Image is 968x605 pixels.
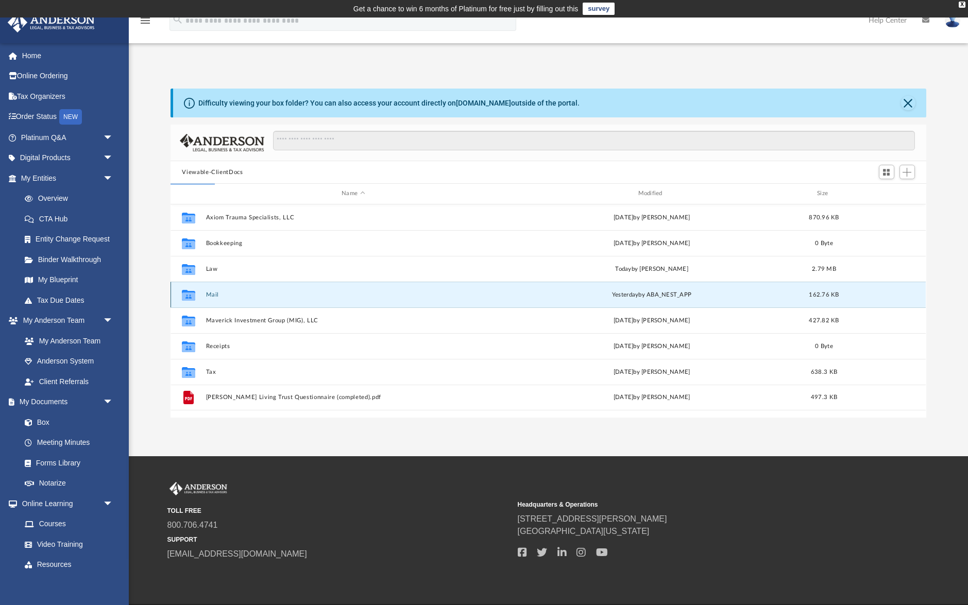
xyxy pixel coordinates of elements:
a: Entity Change Request [14,229,129,250]
button: Law [206,266,500,272]
a: CTA Hub [14,209,129,229]
a: Resources [14,555,124,575]
span: 497.3 KB [811,394,837,400]
div: id [175,189,201,198]
a: survey [583,3,615,15]
a: Video Training [14,534,118,555]
div: [DATE] by [PERSON_NAME] [505,367,799,376]
button: Maverick Investment Group (MIG), LLC [206,317,500,324]
a: 800.706.4741 [167,521,218,529]
i: search [172,14,183,25]
a: My Documentsarrow_drop_down [7,392,124,412]
span: arrow_drop_down [103,310,124,332]
button: Add [899,165,915,179]
div: by [PERSON_NAME] [505,264,799,273]
div: close [959,2,965,8]
button: Viewable-ClientDocs [182,168,243,177]
div: [DATE] by [PERSON_NAME] [505,393,799,402]
small: Headquarters & Operations [518,500,861,509]
div: Size [804,189,845,198]
a: Tax Organizers [7,86,129,107]
div: Name [206,189,500,198]
span: arrow_drop_down [103,168,124,189]
span: arrow_drop_down [103,493,124,514]
a: Online Learningarrow_drop_down [7,493,124,514]
button: Receipts [206,343,500,350]
div: [DATE] by [PERSON_NAME] [505,238,799,248]
div: [DATE] by [PERSON_NAME] [505,316,799,325]
span: arrow_drop_down [103,127,124,148]
button: Mail [206,291,500,298]
a: [EMAIL_ADDRESS][DOMAIN_NAME] [167,549,307,558]
div: NEW [59,109,82,125]
span: today [616,266,632,271]
input: Search files and folders [273,131,914,150]
span: 162.76 KB [809,291,839,297]
small: TOLL FREE [167,506,511,515]
span: 870.96 KB [809,214,839,220]
div: Difficulty viewing your box folder? You can also access your account directly on outside of the p... [198,98,580,109]
div: [DATE] by [PERSON_NAME] [505,213,799,222]
a: [DOMAIN_NAME] [456,99,511,107]
a: Tax Due Dates [14,290,129,310]
img: User Pic [945,13,960,28]
a: Binder Walkthrough [14,249,129,270]
button: Close [901,96,915,110]
span: 2.79 MB [812,266,837,271]
img: Anderson Advisors Platinum Portal [167,482,229,495]
span: yesterday [612,291,638,297]
span: 0 Byte [816,343,834,349]
a: Platinum Q&Aarrow_drop_down [7,127,129,148]
span: arrow_drop_down [103,392,124,413]
button: Axiom Trauma Specialists, LLC [206,214,500,221]
a: menu [139,20,151,27]
a: Anderson System [14,351,124,372]
a: Online Ordering [7,66,129,87]
span: arrow_drop_down [103,148,124,169]
small: SUPPORT [167,535,511,544]
span: 638.3 KB [811,369,837,374]
div: Get a chance to win 6 months of Platinum for free just by filling out this [353,3,579,15]
a: My Anderson Teamarrow_drop_down [7,310,124,331]
a: Meeting Minutes [14,433,124,453]
a: Client Referrals [14,371,124,392]
a: My Anderson Team [14,331,118,351]
div: id [850,189,922,198]
span: 427.82 KB [809,317,839,323]
a: My Blueprint [14,270,124,290]
button: Switch to Grid View [879,165,894,179]
a: Order StatusNEW [7,107,129,128]
button: [PERSON_NAME] Living Trust Questionnaire (completed).pdf [206,394,500,401]
a: Courses [14,514,124,534]
div: by ABA_NEST_APP [505,290,799,299]
a: Forms Library [14,453,118,473]
a: Box [14,412,118,433]
a: [GEOGRAPHIC_DATA][US_STATE] [518,527,650,535]
button: Bookkeeping [206,240,500,247]
div: [DATE] by [PERSON_NAME] [505,341,799,351]
a: Digital Productsarrow_drop_down [7,148,129,168]
a: [STREET_ADDRESS][PERSON_NAME] [518,514,667,523]
div: Modified [504,189,799,198]
img: Anderson Advisors Platinum Portal [5,12,98,32]
a: Notarize [14,473,124,494]
a: My Entitiesarrow_drop_down [7,168,129,188]
a: Overview [14,188,129,209]
span: 0 Byte [816,240,834,246]
div: grid [171,204,926,418]
button: Tax [206,369,500,375]
a: Home [7,45,129,66]
i: menu [139,14,151,27]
